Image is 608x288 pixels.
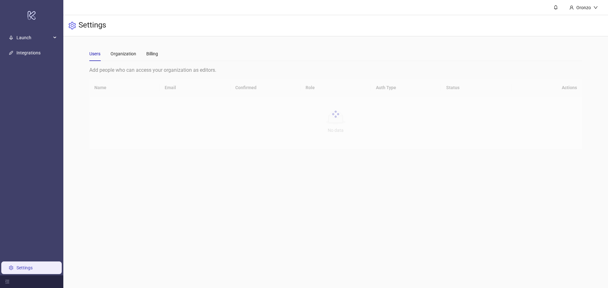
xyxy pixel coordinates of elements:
span: bell [554,5,558,9]
a: Settings [16,265,33,270]
span: rocket [9,35,13,40]
span: Launch [16,31,51,44]
div: Add people who can access your organization as editors. [89,66,582,74]
div: Billing [146,50,158,57]
span: down [593,5,598,10]
a: Integrations [16,50,41,55]
h3: Settings [79,20,106,31]
div: Oronzo [574,4,593,11]
span: menu-fold [5,279,9,284]
div: Users [89,50,100,57]
div: Organization [111,50,136,57]
span: setting [68,22,76,29]
span: user [569,5,574,10]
